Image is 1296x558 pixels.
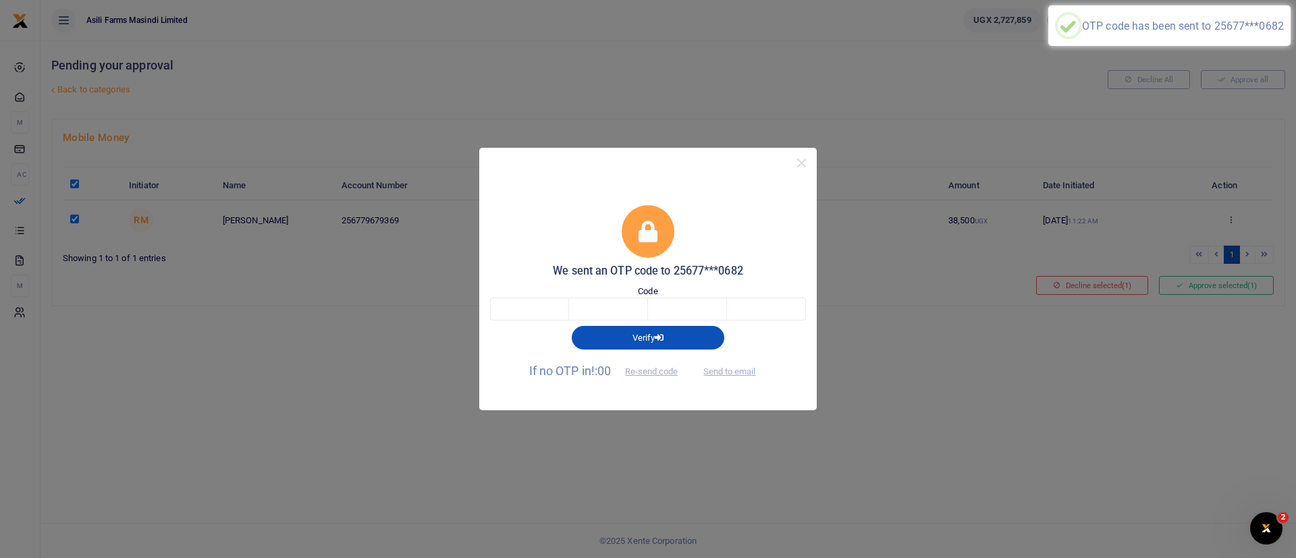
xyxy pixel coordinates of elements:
iframe: Intercom live chat [1250,512,1282,545]
span: !:00 [591,364,611,378]
label: Code [638,285,657,298]
h5: We sent an OTP code to 25677***0682 [490,264,806,278]
span: If no OTP in [529,364,690,378]
span: 2 [1278,512,1289,523]
button: Verify [572,326,724,349]
button: Close [792,153,811,173]
div: OTP code has been sent to 25677***0682 [1082,20,1284,32]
